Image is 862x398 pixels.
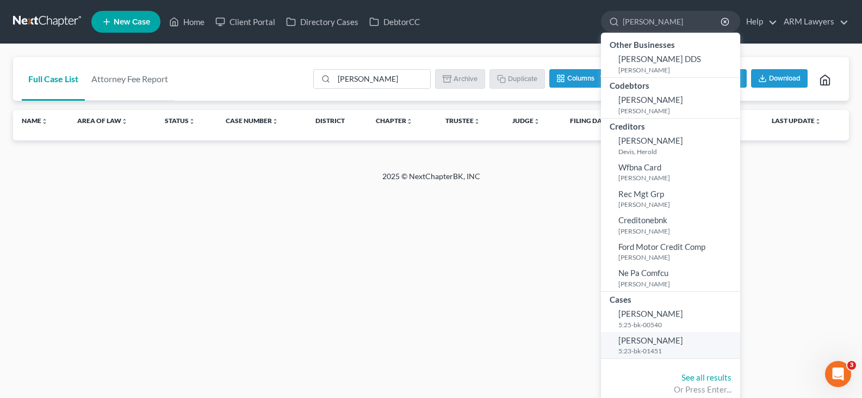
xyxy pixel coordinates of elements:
[601,132,740,159] a: [PERSON_NAME]Devis, Herold
[618,65,737,75] small: [PERSON_NAME]
[376,117,413,125] a: Chapterunfold_more
[41,118,48,125] i: unfold_more
[226,117,278,125] a: Case Numberunfold_more
[681,372,731,382] a: See all results
[618,279,737,289] small: [PERSON_NAME]
[618,147,737,156] small: Devis, Herold
[618,346,737,356] small: 5:23-bk-01451
[769,74,801,83] span: Download
[570,117,616,125] a: Filing Dateunfold_more
[601,265,740,291] a: Ne Pa Comfcu[PERSON_NAME]
[618,253,737,262] small: [PERSON_NAME]
[210,12,281,32] a: Client Portal
[618,200,737,209] small: [PERSON_NAME]
[847,361,856,370] span: 3
[618,136,683,145] span: [PERSON_NAME]
[121,171,741,191] div: 2025 © NextChapterBK, INC
[364,12,425,32] a: DebtorCC
[618,106,737,115] small: [PERSON_NAME]
[618,54,701,64] span: [PERSON_NAME] DDS
[85,57,175,101] a: Attorney Fee Report
[618,95,683,105] span: [PERSON_NAME]
[601,119,740,132] div: Creditors
[618,173,737,182] small: [PERSON_NAME]
[623,11,722,32] input: Search by name...
[601,238,740,265] a: Ford Motor Credit Comp[PERSON_NAME]
[601,305,740,332] a: [PERSON_NAME]5:25-bk-00540
[601,159,740,186] a: Wfbna Card[PERSON_NAME]
[815,118,821,125] i: unfold_more
[165,117,195,125] a: Statusunfold_more
[512,117,540,125] a: Judgeunfold_more
[778,12,848,32] a: ARM Lawyers
[601,186,740,212] a: Rec Mgt Grp[PERSON_NAME]
[825,361,851,387] iframe: Intercom live chat
[601,332,740,359] a: [PERSON_NAME]5:23-bk-01451
[618,242,705,252] span: Ford Motor Credit Comp
[281,12,364,32] a: Directory Cases
[121,118,128,125] i: unfold_more
[601,292,740,305] div: Cases
[77,117,128,125] a: Area of Lawunfold_more
[618,226,737,236] small: [PERSON_NAME]
[618,320,737,329] small: 5:25-bk-00540
[618,335,683,345] span: [PERSON_NAME]
[22,57,85,101] a: Full Case List
[22,117,48,125] a: Nameunfold_more
[618,215,667,225] span: Creditonebnk
[334,70,430,88] input: Search by name...
[751,69,808,88] button: Download
[164,12,210,32] a: Home
[601,91,740,118] a: [PERSON_NAME][PERSON_NAME]
[534,118,540,125] i: unfold_more
[601,78,740,91] div: Codebtors
[601,212,740,238] a: Creditonebnk[PERSON_NAME]
[445,117,480,125] a: Trusteeunfold_more
[618,309,683,319] span: [PERSON_NAME]
[772,117,821,125] a: Last Updateunfold_more
[741,12,777,32] a: Help
[618,189,664,199] span: Rec Mgt Grp
[114,18,150,26] span: New Case
[618,162,661,172] span: Wfbna Card
[272,118,278,125] i: unfold_more
[307,110,367,132] th: District
[406,118,413,125] i: unfold_more
[601,37,740,51] div: Other Businesses
[610,384,731,395] div: Or Press Enter...
[601,51,740,77] a: [PERSON_NAME] DDS[PERSON_NAME]
[474,118,480,125] i: unfold_more
[549,69,616,88] button: Columns
[618,268,668,278] span: Ne Pa Comfcu
[189,118,195,125] i: unfold_more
